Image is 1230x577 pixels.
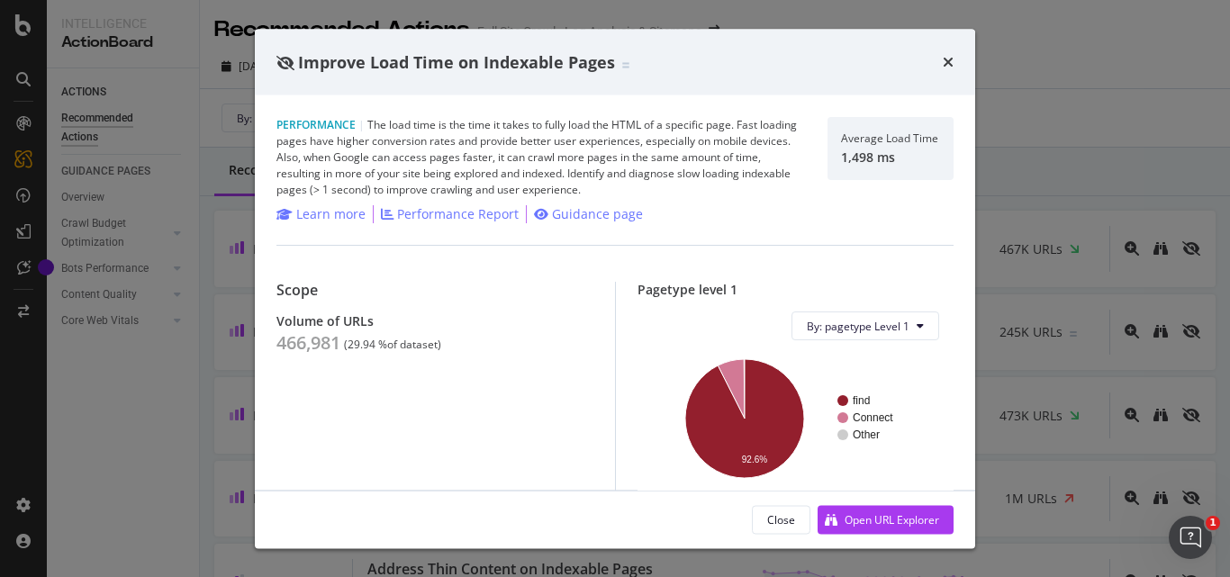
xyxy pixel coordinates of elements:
[752,505,810,534] button: Close
[397,205,519,223] div: Performance Report
[853,411,893,424] text: Connect
[845,511,939,527] div: Open URL Explorer
[552,205,643,223] div: Guidance page
[638,282,954,297] div: Pagetype level 1
[741,454,766,464] text: 92.6%
[807,318,909,333] span: By: pagetype Level 1
[276,117,356,132] span: Performance
[791,311,939,340] button: By: pagetype Level 1
[276,313,593,329] div: Volume of URLs
[296,205,366,223] div: Learn more
[298,50,615,72] span: Improve Load Time on Indexable Pages
[255,29,975,548] div: modal
[276,205,366,223] a: Learn more
[841,149,938,165] div: 1,498 ms
[652,355,933,481] svg: A chart.
[853,394,870,407] text: find
[276,55,294,69] div: eye-slash
[767,511,795,527] div: Close
[1169,516,1212,559] iframe: Intercom live chat
[344,338,441,351] div: ( 29.94 % of dataset )
[358,117,365,132] span: |
[943,50,954,74] div: times
[841,132,938,145] div: Average Load Time
[276,282,593,299] div: Scope
[381,205,519,223] a: Performance Report
[276,332,340,354] div: 466,981
[1206,516,1220,530] span: 1
[622,62,629,68] img: Equal
[534,205,643,223] a: Guidance page
[853,428,880,441] text: Other
[276,117,806,198] div: The load time is the time it takes to fully load the HTML of a specific page. Fast loading pages ...
[818,505,954,534] button: Open URL Explorer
